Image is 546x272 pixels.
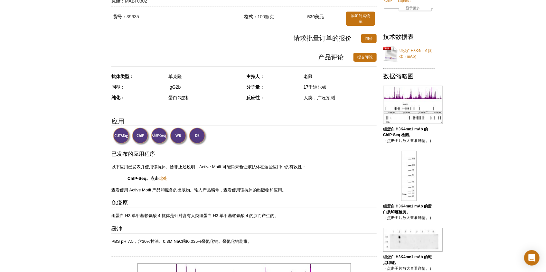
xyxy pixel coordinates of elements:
[244,14,258,19] font: 格式：
[318,54,344,61] font: 产品评论
[111,226,122,232] font: 缓冲
[111,164,306,169] font: 以下应用已发表并使用该抗体。除非上述说明，Active Motif 可能尚未验证该抗体在这些应用中的有效性：
[353,53,377,62] a: 提交评论
[258,14,274,19] font: 100微克
[383,204,432,214] font: 组蛋白 H3K4me1 mAb 的蛋白质印迹检测。
[111,213,279,218] font: 组蛋白 H3 单甲基赖氨酸 4 抗体是针对含有人类组蛋白 H3 单甲基赖氨酸 4 的肽而产生的。
[406,6,420,10] font: 显示更多
[247,84,265,90] font: 分子量：
[132,127,150,145] img: ChIP 验证
[111,118,124,125] font: 应用
[384,5,433,13] a: 显示更多
[383,255,432,265] font: 组蛋白 H3K4me1 mAb 的斑点印迹。
[111,188,190,192] font: 查看使用 Active Motif 产品和服务的出版物
[159,176,167,181] a: 此处
[113,127,131,145] img: 已验证的切割和标签
[247,95,265,100] font: 反应性：
[170,127,188,145] img: 经Western印迹验证
[383,73,414,80] font: 数据缩略图
[111,200,128,206] font: 免疫原
[111,151,155,157] font: 已发布的应用程序
[189,127,207,145] img: 斑点印迹法验证
[383,266,433,271] font: （点击图片放大查看详情。）
[399,48,432,59] font: 组蛋白H3K4me1抗体（mAb）
[111,84,125,90] font: 同型：
[401,151,417,201] img: 通过蛋白质印迹法检测组蛋白 H3K4me1 抗体 (mAb)。
[111,95,125,100] font: 纯化：
[304,74,313,79] font: 老鼠
[304,95,335,100] font: 人类，广泛预测
[304,84,327,90] font: 17千道尔顿
[168,95,190,100] font: 蛋白G层析
[357,55,373,59] font: 提交评论
[346,12,375,26] a: 添加到购物车
[307,14,324,19] font: 530美元
[383,44,435,63] a: 组蛋白H3K4me1抗体（mAb）
[127,14,139,19] font: 39635
[383,138,433,143] font: （点击图片放大查看详情。）
[383,33,414,40] font: 技术数据表
[361,34,377,43] a: 询价
[111,74,134,79] font: 抗体类型：
[190,188,286,192] font: 。输入产品编号，查看使用该抗体的出版物和应用。
[383,215,433,220] font: （点击图片放大查看详情。）
[127,176,159,181] font: ChIP-Seq。点击
[383,228,443,252] img: 通过斑点印迹法检测组蛋白 H3K4me1 抗体 (mAb)。
[383,86,443,124] img: 通过 ChIP-Seq 测试组蛋白 H3K4me1 抗体 (mAb)。
[247,74,265,79] font: 主持人：
[365,36,373,41] font: 询价
[168,84,181,90] font: IgG2b
[111,239,252,244] font: PBS pH 7.5，含30%甘油、0.3M NaCl和0.035%叠氮化钠。叠氮化钠剧毒。
[168,74,182,79] font: 单克隆
[524,250,540,266] div: 打开 Intercom Messenger
[113,14,127,19] font: 货号：
[294,35,352,42] font: 请求批量订单的报价
[383,127,428,137] font: 组蛋白 H3K4me1 mAb 的 ChIP-Seq 检测。
[351,13,370,24] font: 添加到购物车
[151,127,169,145] img: ChIP-Seq 已验证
